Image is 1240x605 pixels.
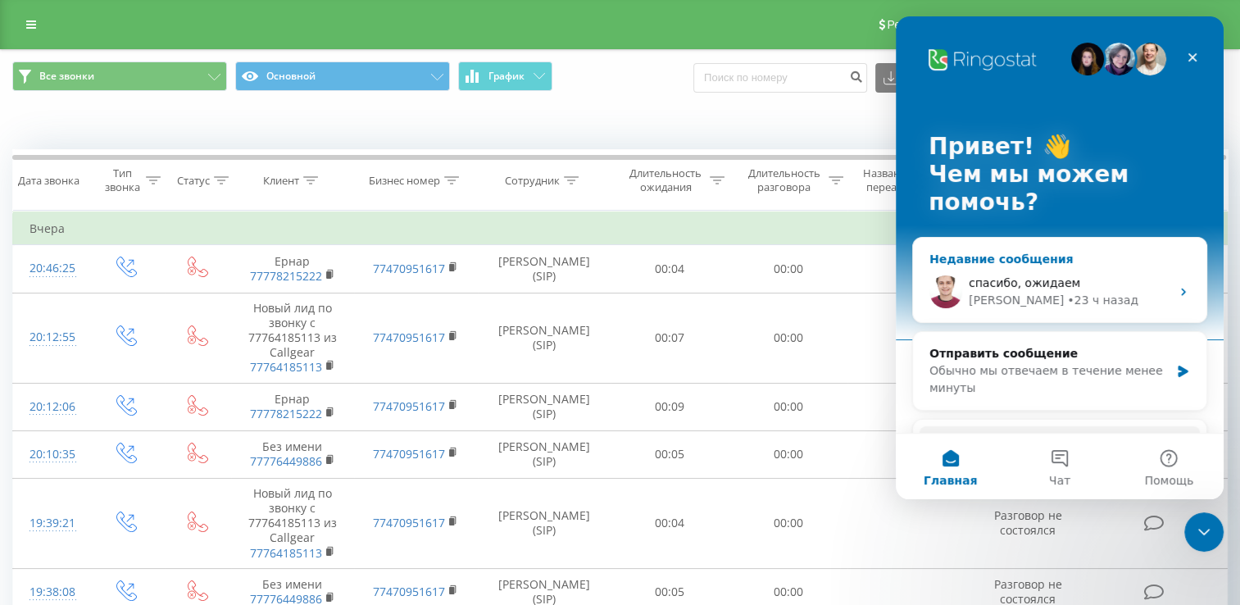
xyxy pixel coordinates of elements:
button: Основной [235,61,450,91]
button: Экспорт [875,63,964,93]
td: 00:00 [729,383,847,430]
a: 77776449886 [250,453,322,469]
div: Бизнес номер [369,174,440,188]
button: Все звонки [12,61,227,91]
span: График [488,71,525,82]
a: 77470951617 [373,330,445,345]
div: 20:10:35 [30,439,72,471]
button: График [458,61,552,91]
div: Тип звонка [103,166,142,194]
div: 20:46:25 [30,252,72,284]
div: Длительность разговора [743,166,824,194]
div: Статус [177,174,210,188]
a: 77470951617 [373,446,445,462]
td: 00:00 [729,245,847,293]
a: 77470951617 [373,261,445,276]
td: 00:00 [729,293,847,383]
div: Сотрудник [505,174,560,188]
td: [PERSON_NAME] (SIP) [478,245,611,293]
a: 77778215222 [250,406,322,421]
td: Новый лид по звонку с 77764185113 из Callgear [231,478,354,568]
td: [PERSON_NAME] (SIP) [478,293,611,383]
span: Все звонки [39,70,94,83]
td: Новый лид по звонку с 77764185113 из Callgear [231,293,354,383]
div: 20:12:06 [30,391,72,423]
td: 00:04 [611,478,729,568]
a: 77764185113 [250,545,322,561]
td: 00:00 [729,478,847,568]
td: 00:04 [611,245,729,293]
a: 77764185113 [250,359,322,375]
td: Ернар [231,245,354,293]
td: [PERSON_NAME] (SIP) [478,478,611,568]
div: 19:39:21 [30,507,72,539]
a: 77778215222 [250,268,322,284]
div: Дата звонка [18,174,79,188]
div: Длительность ожидания [625,166,706,194]
td: Без имени [231,430,354,478]
a: 77470951617 [373,515,445,530]
div: 20:12:55 [30,321,72,353]
td: 00:00 [729,430,847,478]
td: Ернар [231,383,354,430]
td: [PERSON_NAME] (SIP) [478,383,611,430]
td: 00:05 [611,430,729,478]
iframe: Intercom live chat [1184,512,1224,552]
iframe: Intercom live chat [896,16,1224,499]
a: 77470951617 [373,584,445,599]
span: Реферальная программа [887,18,1021,31]
div: Клиент [263,174,299,188]
td: Вчера [13,212,1228,245]
td: [PERSON_NAME] (SIP) [478,430,611,478]
div: Название схемы переадресации [862,166,948,194]
td: 00:07 [611,293,729,383]
a: 77470951617 [373,398,445,414]
input: Поиск по номеру [693,63,867,93]
td: 00:09 [611,383,729,430]
span: Разговор не состоялся [993,507,1061,538]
